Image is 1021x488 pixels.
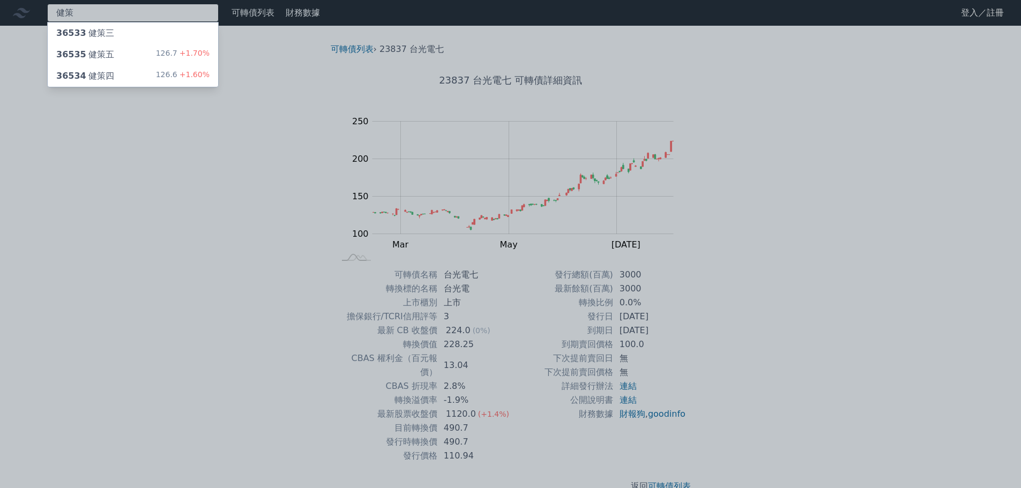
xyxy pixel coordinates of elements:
span: 36535 [56,49,86,59]
span: +1.60% [177,70,210,79]
div: 健策三 [56,27,114,40]
a: 36535健策五 126.7+1.70% [48,44,218,65]
span: 36534 [56,71,86,81]
a: 36533健策三 [48,22,218,44]
span: +1.70% [177,49,210,57]
a: 36534健策四 126.6+1.60% [48,65,218,87]
span: 36533 [56,28,86,38]
div: 健策四 [56,70,114,82]
div: 126.6 [156,70,210,82]
div: 健策五 [56,48,114,61]
div: 126.7 [156,48,210,61]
